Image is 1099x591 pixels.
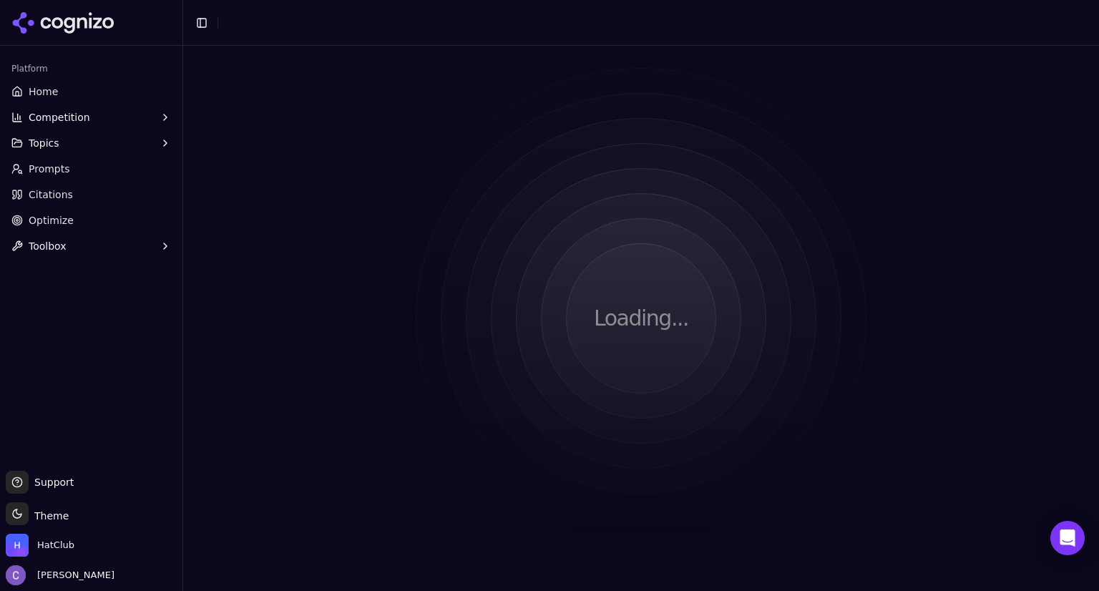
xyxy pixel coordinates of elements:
div: Platform [6,57,177,80]
button: Toolbox [6,235,177,258]
a: Optimize [6,209,177,232]
button: Open organization switcher [6,534,74,557]
span: Theme [29,510,69,522]
span: Home [29,84,58,99]
span: Toolbox [29,239,67,253]
span: Support [29,475,74,489]
span: Topics [29,136,59,150]
span: Citations [29,187,73,202]
img: Chris Hayes [6,565,26,585]
div: Open Intercom Messenger [1050,521,1085,555]
span: [PERSON_NAME] [31,569,114,582]
span: Optimize [29,213,74,228]
a: Prompts [6,157,177,180]
img: HatClub [6,534,29,557]
button: Topics [6,132,177,155]
a: Citations [6,183,177,206]
button: Competition [6,106,177,129]
p: Loading... [594,306,688,331]
button: Open user button [6,565,114,585]
span: Competition [29,110,90,124]
span: Prompts [29,162,70,176]
span: HatClub [37,539,74,552]
a: Home [6,80,177,103]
